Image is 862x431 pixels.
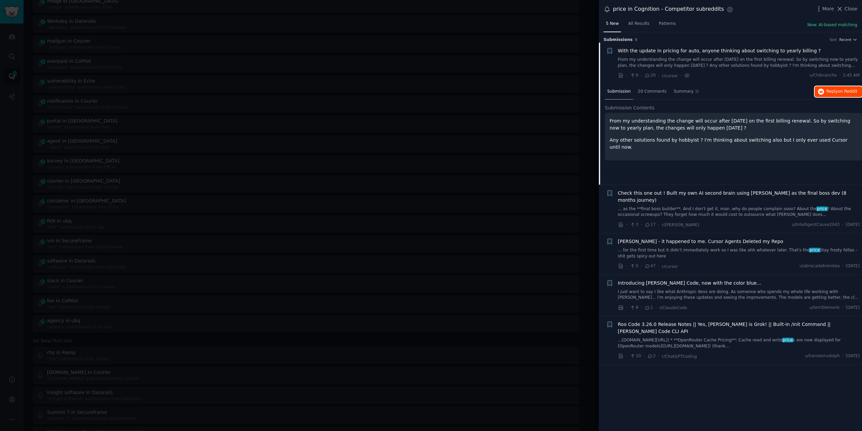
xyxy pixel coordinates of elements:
[618,321,860,335] a: Roo Code 3.26.0 Release Notes || Yes, [PERSON_NAME] is Grok! || Built-in /init Command || [PERSON...
[846,222,860,228] span: [DATE]
[641,263,642,270] span: ·
[630,305,638,311] span: 8
[657,18,678,32] a: Patterns
[836,5,857,12] button: Close
[610,137,857,151] p: Any other solutions found by hobbyist ? I'm thinking about switching also but I only ever used Cu...
[800,263,840,269] span: u/abracadabrendaa
[816,206,828,211] span: price
[630,263,638,269] span: 0
[618,247,860,259] a: ... for the first time but it didn't immediately work so I was like ahh whatever later. That's th...
[644,73,656,79] span: 20
[662,354,697,359] span: r/ChatGPTCoding
[641,72,642,79] span: ·
[842,222,844,228] span: ·
[830,37,837,42] div: Sort
[626,221,627,228] span: ·
[658,353,659,360] span: ·
[662,223,699,227] span: r/[PERSON_NAME]
[846,263,860,269] span: [DATE]
[604,18,621,32] a: 5 New
[826,89,857,95] span: Reply
[680,72,681,79] span: ·
[604,37,633,43] span: Submission s
[839,73,841,79] span: ·
[674,89,693,95] span: Summary
[644,305,653,311] span: 1
[842,353,844,359] span: ·
[626,353,627,360] span: ·
[618,47,821,54] a: With the update in pricing for auto, anyone thinking about switching to yearly billing ?
[658,221,659,228] span: ·
[606,21,619,27] span: 5 New
[635,38,637,42] span: 5
[626,72,627,79] span: ·
[792,222,840,228] span: u/IntelligentCause2043
[618,289,860,301] a: I just want to say I like what Anthropic devs are doing. As someone who spends my whole life work...
[658,263,659,270] span: ·
[644,222,656,228] span: 17
[782,338,794,342] span: price
[659,21,676,27] span: Patterns
[630,222,638,228] span: 3
[839,37,857,42] button: Recent
[618,337,860,349] a: ...[DOMAIN_NAME][URL]) * **OpenRouter Cache Pricing**: Cache read and writeprices are now display...
[607,89,631,95] span: Submission
[842,305,844,311] span: ·
[610,117,857,132] p: From my understanding the change will occur after [DATE] on the first billing renewal. So by swit...
[809,305,840,311] span: u/terriblemonk
[630,73,638,79] span: 6
[618,57,860,68] a: From my understanding the change will occur after [DATE] on the first billing renewal. So by swit...
[656,304,657,311] span: ·
[644,263,656,269] span: 47
[618,238,783,245] a: [PERSON_NAME] - it happened to me. Cursor Agents Deleted my Repo
[845,5,857,12] span: Close
[658,72,659,79] span: ·
[641,304,642,311] span: ·
[618,206,860,218] a: ... as the **final boss builder**. And I don’t get it, man ,why do people complain sooo? About th...
[809,73,837,79] span: u/Chibranche
[822,5,834,12] span: More
[662,74,678,78] span: r/cursor
[839,37,851,42] span: Recent
[647,353,656,359] span: 2
[805,353,840,359] span: u/hannesrudolph
[846,305,860,311] span: [DATE]
[628,21,649,27] span: All Results
[659,305,687,310] span: r/ClaudeCode
[605,104,655,111] span: Submission Contents
[641,221,642,228] span: ·
[807,22,857,28] button: New: AI-based matching
[630,353,641,359] span: 10
[842,263,844,269] span: ·
[626,304,627,311] span: ·
[843,73,860,79] span: 1:45 AM
[613,5,724,13] div: price in Cognition - Competitor subreddits
[618,190,860,204] a: Check this one out ! Built my own AI second brain using [PERSON_NAME] as the final boss dev (8 mo...
[815,86,862,97] button: Replyon Reddit
[846,353,860,359] span: [DATE]
[809,248,820,252] span: price
[643,353,645,360] span: ·
[838,89,857,94] span: on Reddit
[626,18,652,32] a: All Results
[662,264,678,269] span: r/cursor
[618,280,761,287] a: Introducing [PERSON_NAME] Code, now with the color blue...
[815,5,834,12] button: More
[638,89,667,95] span: 20 Comments
[626,263,627,270] span: ·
